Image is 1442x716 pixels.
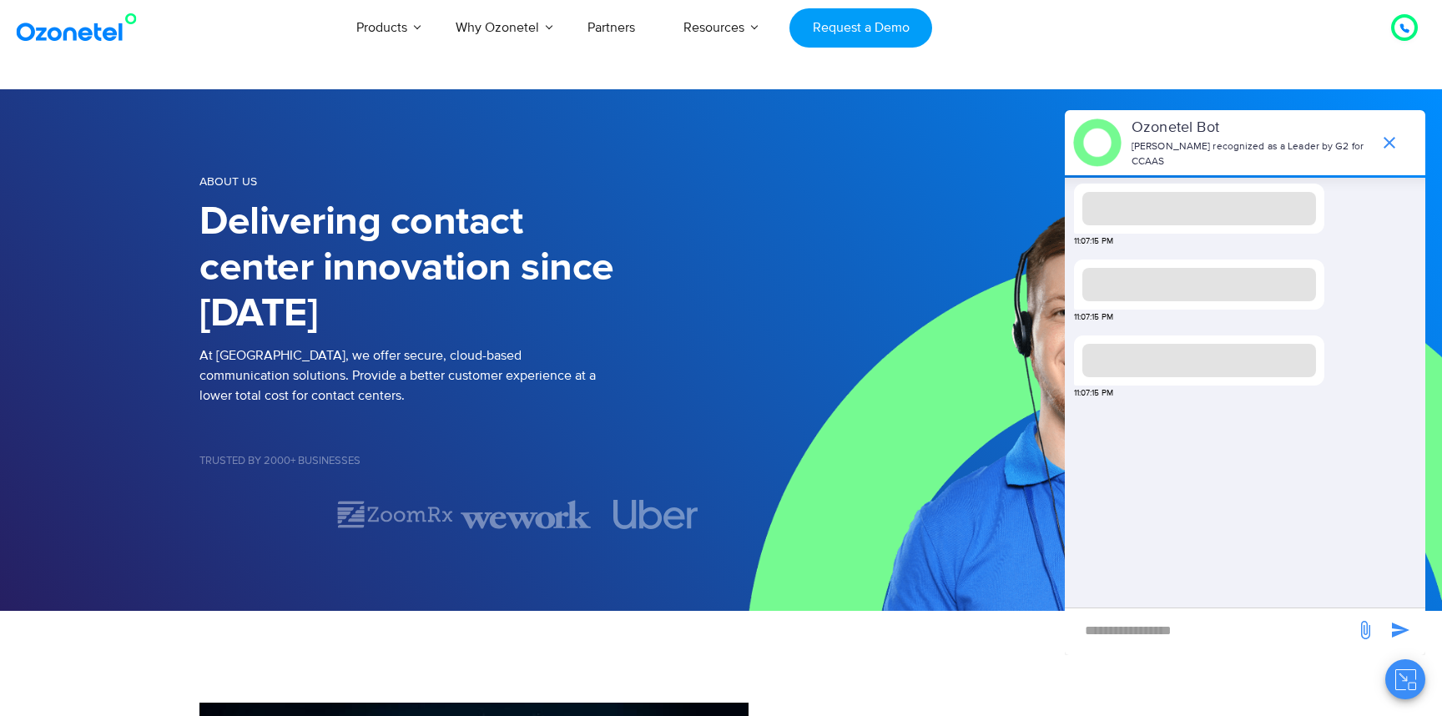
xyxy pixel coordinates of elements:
[461,500,591,529] div: 3 of 7
[1074,311,1113,324] span: 11:07:15 PM
[335,500,455,529] img: zoomrx
[199,174,257,189] span: About us
[1349,613,1382,647] span: send message
[591,500,721,529] div: 4 of 7
[330,500,460,529] div: 2 of 7
[199,456,721,466] h5: Trusted by 2000+ Businesses
[461,500,591,529] img: wework
[199,345,721,406] p: At [GEOGRAPHIC_DATA], we offer secure, cloud-based communication solutions. Provide a better cust...
[1132,139,1371,169] p: [PERSON_NAME] recognized as a Leader by G2 for CCAAS
[613,500,698,529] img: uber
[199,505,330,525] div: 1 of 7
[1385,659,1425,699] button: Close chat
[199,500,721,529] div: Image Carousel
[1073,118,1122,167] img: header
[789,8,932,48] a: Request a Demo
[1373,126,1406,159] span: end chat or minimize
[1074,387,1113,400] span: 11:07:15 PM
[1384,613,1417,647] span: send message
[199,199,721,337] h1: Delivering contact center innovation since [DATE]
[1132,117,1371,139] p: Ozonetel Bot
[1073,617,1347,647] div: new-msg-input
[1074,235,1113,248] span: 11:07:15 PM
